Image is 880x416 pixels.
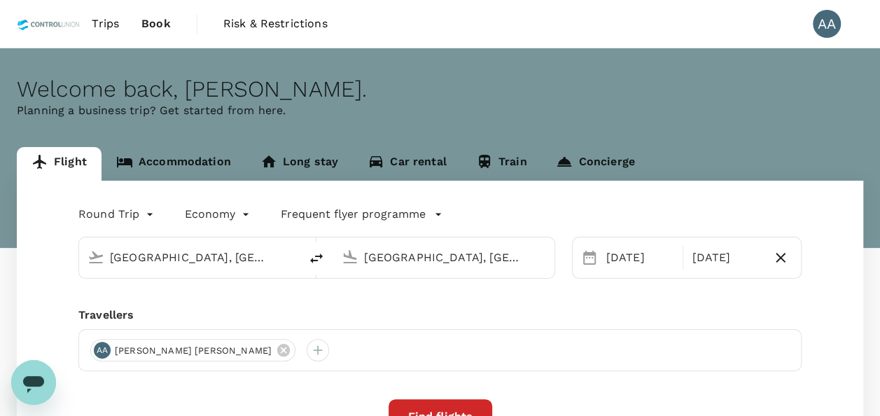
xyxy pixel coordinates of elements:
[813,10,841,38] div: AA
[281,206,426,223] p: Frequent flyer programme
[246,147,353,181] a: Long stay
[11,360,56,405] iframe: Button to launch messaging window
[223,15,328,32] span: Risk & Restrictions
[110,247,270,268] input: Depart from
[17,102,863,119] p: Planning a business trip? Get started from here.
[141,15,171,32] span: Book
[90,339,295,361] div: AA[PERSON_NAME] [PERSON_NAME]
[353,147,461,181] a: Car rental
[300,242,333,275] button: delete
[290,256,293,258] button: Open
[106,344,280,358] span: [PERSON_NAME] [PERSON_NAME]
[17,147,102,181] a: Flight
[541,147,649,181] a: Concierge
[545,256,547,258] button: Open
[281,206,442,223] button: Frequent flyer programme
[461,147,542,181] a: Train
[92,15,119,32] span: Trips
[17,76,863,102] div: Welcome back , [PERSON_NAME] .
[94,342,111,359] div: AA
[185,203,253,226] div: Economy
[102,147,246,181] a: Accommodation
[601,244,680,272] div: [DATE]
[78,307,802,324] div: Travellers
[78,203,157,226] div: Round Trip
[17,8,81,39] img: Control Union Malaysia Sdn. Bhd.
[686,244,766,272] div: [DATE]
[364,247,524,268] input: Going to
